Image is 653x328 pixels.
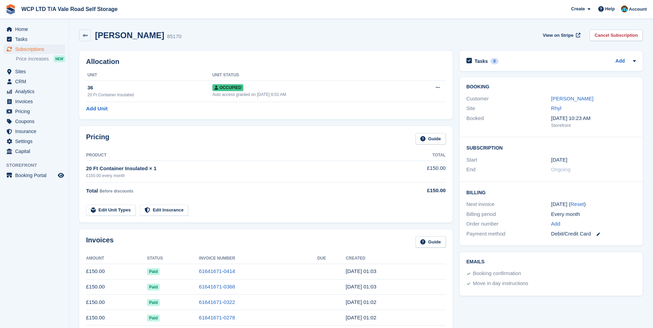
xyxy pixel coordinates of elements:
span: Total [86,188,98,194]
span: Insurance [15,127,56,136]
th: Total [390,150,445,161]
a: menu [3,107,65,116]
a: Reset [570,201,584,207]
time: 2025-09-10 00:03:21 UTC [346,268,376,274]
div: Billing period [466,210,551,218]
a: View on Stripe [540,30,582,41]
th: Unit [86,70,212,81]
h2: [PERSON_NAME] [95,31,164,40]
a: menu [3,136,65,146]
span: Storefront [6,162,69,169]
a: menu [3,34,65,44]
h2: Pricing [86,133,109,144]
span: CRM [15,77,56,86]
span: Home [15,24,56,34]
div: Auto access granted on [DATE] 6:01 AM [212,91,408,98]
a: menu [3,67,65,76]
a: Add Unit [86,105,107,113]
a: Edit Unit Types [86,205,136,216]
th: Unit Status [212,70,408,81]
a: menu [3,117,65,126]
a: menu [3,44,65,54]
span: Sites [15,67,56,76]
div: 0 [491,58,498,64]
span: Account [629,6,647,13]
span: Occupied [212,84,243,91]
th: Created [346,253,445,264]
a: 61641671-0414 [199,268,235,274]
div: Customer [466,95,551,103]
time: 2025-05-10 00:00:00 UTC [551,156,567,164]
a: Preview store [57,171,65,179]
div: Booked [466,114,551,129]
h2: Tasks [475,58,488,64]
span: Create [571,6,585,12]
a: menu [3,87,65,96]
div: Start [466,156,551,164]
h2: Booking [466,84,636,90]
td: £150.00 [390,161,445,182]
h2: Billing [466,189,636,196]
div: [DATE] 10:23 AM [551,114,636,122]
h2: Allocation [86,58,446,66]
th: Invoice Number [199,253,317,264]
div: 20 Ft Container Insulated × 1 [86,165,390,173]
a: menu [3,127,65,136]
img: stora-icon-8386f47178a22dfd0bd8f6a31ec36ba5ce8667c1dd55bd0f319d3a0aa187defe.svg [6,4,16,14]
a: menu [3,97,65,106]
a: Guide [415,236,446,248]
h2: Subscription [466,144,636,151]
time: 2025-08-10 00:03:44 UTC [346,284,376,289]
span: Settings [15,136,56,146]
time: 2025-06-10 00:02:44 UTC [346,315,376,320]
a: Rhyl [551,105,561,111]
span: Subscriptions [15,44,56,54]
span: Tasks [15,34,56,44]
span: Capital [15,146,56,156]
time: 2025-07-10 00:02:52 UTC [346,299,376,305]
span: Paid [147,315,160,321]
img: Kirsty williams [621,6,628,12]
a: menu [3,77,65,86]
div: Site [466,105,551,112]
span: Booking Portal [15,171,56,180]
th: Status [147,253,199,264]
span: Invoices [15,97,56,106]
a: Add [615,57,625,65]
span: Paid [147,284,160,291]
td: £150.00 [86,264,147,279]
th: Amount [86,253,147,264]
td: £150.00 [86,279,147,295]
div: £150.00 every month [86,173,390,179]
a: menu [3,171,65,180]
span: Price increases [16,56,49,62]
a: menu [3,146,65,156]
a: Edit Insurance [140,205,189,216]
div: [DATE] ( ) [551,200,636,208]
a: 61641671-0278 [199,315,235,320]
div: £150.00 [390,187,445,195]
a: [PERSON_NAME] [551,96,593,101]
h2: Emails [466,259,636,265]
span: Coupons [15,117,56,126]
a: WCP LTD T/A Vale Road Self Storage [19,3,120,15]
span: Paid [147,268,160,275]
h2: Invoices [86,236,114,248]
td: £150.00 [86,310,147,326]
div: 36 [87,84,212,92]
div: Order number [466,220,551,228]
div: End [466,166,551,174]
div: 85170 [167,33,181,41]
a: Guide [415,133,446,144]
a: menu [3,24,65,34]
div: Storefront [551,122,636,129]
span: Pricing [15,107,56,116]
span: Ongoing [551,166,571,172]
div: Debit/Credit Card [551,230,636,238]
span: View on Stripe [543,32,573,39]
div: Payment method [466,230,551,238]
a: Cancel Subscription [590,30,643,41]
td: £150.00 [86,295,147,310]
a: Add [551,220,560,228]
th: Product [86,150,390,161]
